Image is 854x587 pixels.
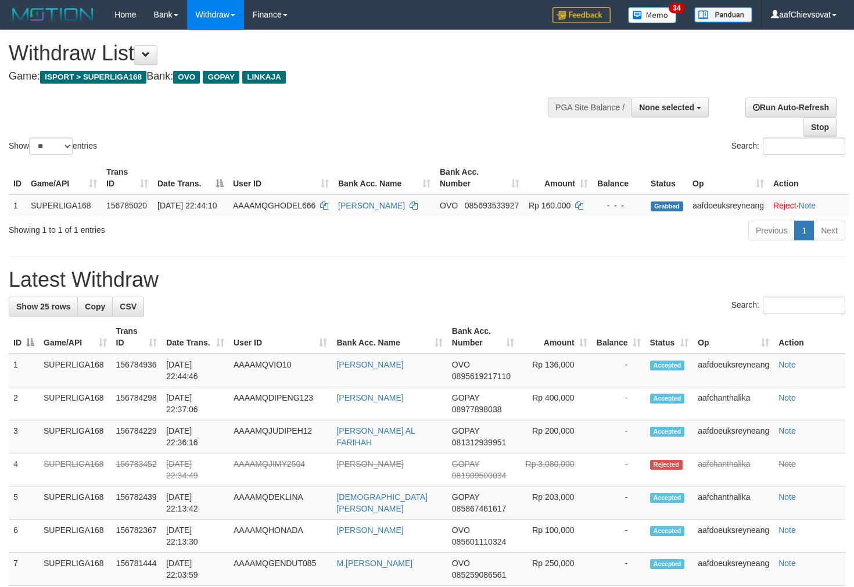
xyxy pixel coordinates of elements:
[39,453,112,487] td: SUPERLIGA168
[592,553,645,586] td: -
[336,426,415,447] a: [PERSON_NAME] AL FARIHAH
[745,98,837,117] a: Run Auto-Refresh
[40,71,146,84] span: ISPORT > SUPERLIGA168
[39,520,112,553] td: SUPERLIGA168
[112,487,162,520] td: 156782439
[162,420,229,453] td: [DATE] 22:36:16
[778,492,796,502] a: Note
[332,320,447,354] th: Bank Acc. Name: activate to sort column ascending
[229,453,332,487] td: AAAAMQJIMY2504
[452,393,479,402] span: GOPAY
[778,393,796,402] a: Note
[112,520,162,553] td: 156782367
[39,320,112,354] th: Game/API: activate to sort column ascending
[336,459,403,469] a: [PERSON_NAME]
[229,387,332,420] td: AAAAMQDIPENG123
[650,361,685,370] span: Accepted
[650,394,685,404] span: Accepted
[16,302,70,311] span: Show 25 rows
[112,553,162,586] td: 156781444
[650,559,685,569] span: Accepted
[242,71,286,84] span: LINKAJA
[693,453,774,487] td: aafchanthalika
[592,420,645,453] td: -
[645,320,694,354] th: Status: activate to sort column ascending
[731,138,845,155] label: Search:
[162,320,229,354] th: Date Trans.: activate to sort column ascending
[9,420,39,453] td: 3
[763,138,845,155] input: Search:
[519,420,592,453] td: Rp 200,000
[203,71,239,84] span: GOPAY
[693,354,774,387] td: aafdoeuksreyneang
[29,138,73,155] select: Showentries
[336,360,403,369] a: [PERSON_NAME]
[452,372,511,381] span: Copy 0895619217110 to clipboard
[778,559,796,568] a: Note
[592,387,645,420] td: -
[39,420,112,453] td: SUPERLIGA168
[162,553,229,586] td: [DATE] 22:03:59
[529,201,570,210] span: Rp 160.000
[9,268,845,291] h1: Latest Withdraw
[519,387,592,420] td: Rp 400,000
[519,520,592,553] td: Rp 100,000
[338,201,405,210] a: [PERSON_NAME]
[592,520,645,553] td: -
[26,195,102,216] td: SUPERLIGA168
[9,138,97,155] label: Show entries
[229,487,332,520] td: AAAAMQDEKLINA
[39,354,112,387] td: SUPERLIGA168
[693,487,774,520] td: aafchanthalika
[731,297,845,314] label: Search:
[628,7,677,23] img: Button%20Memo.svg
[336,559,412,568] a: M.[PERSON_NAME]
[524,161,593,195] th: Amount: activate to sort column ascending
[452,492,479,502] span: GOPAY
[631,98,709,117] button: None selected
[452,360,470,369] span: OVO
[112,387,162,420] td: 156784298
[157,201,217,210] span: [DATE] 22:44:10
[39,387,112,420] td: SUPERLIGA168
[9,387,39,420] td: 2
[597,200,641,211] div: - - -
[112,297,144,316] a: CSV
[39,487,112,520] td: SUPERLIGA168
[229,354,332,387] td: AAAAMQVIO10
[9,195,26,216] td: 1
[336,492,428,513] a: [DEMOGRAPHIC_DATA][PERSON_NAME]
[9,520,39,553] td: 6
[233,201,315,210] span: AAAAMQGHODEL666
[592,354,645,387] td: -
[85,302,105,311] span: Copy
[452,426,479,435] span: GOPAY
[763,297,845,314] input: Search:
[669,3,684,13] span: 34
[693,420,774,453] td: aafdoeuksreyneang
[452,525,470,535] span: OVO
[799,201,816,210] a: Note
[452,438,506,447] span: Copy 081312939951 to clipboard
[774,320,845,354] th: Action
[592,320,645,354] th: Balance: activate to sort column ascending
[162,387,229,420] td: [DATE] 22:37:06
[120,302,137,311] span: CSV
[650,427,685,437] span: Accepted
[519,487,592,520] td: Rp 203,000
[452,459,479,469] span: GOPAY
[162,520,229,553] td: [DATE] 22:13:30
[9,219,347,236] div: Showing 1 to 1 of 1 entries
[435,161,524,195] th: Bank Acc. Number: activate to sort column ascending
[229,520,332,553] td: AAAAMQHONADA
[452,504,506,513] span: Copy 085867461617 to clipboard
[9,297,78,316] a: Show 25 rows
[112,420,162,453] td: 156784229
[9,42,558,65] h1: Withdraw List
[552,7,611,23] img: Feedback.jpg
[519,553,592,586] td: Rp 250,000
[333,161,435,195] th: Bank Acc. Name: activate to sort column ascending
[9,487,39,520] td: 5
[452,405,502,414] span: Copy 08977898038 to clipboard
[162,354,229,387] td: [DATE] 22:44:46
